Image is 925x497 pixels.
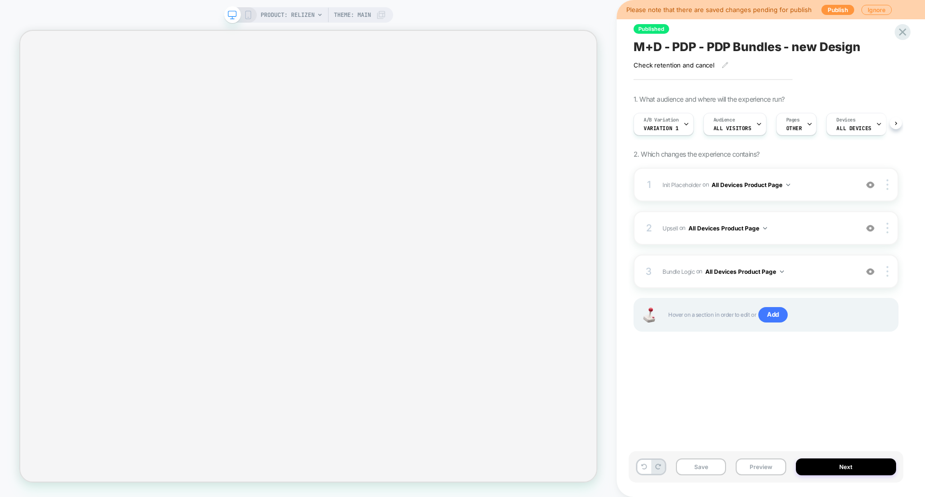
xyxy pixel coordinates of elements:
img: close [886,266,888,277]
span: Add [758,307,788,322]
button: All Devices Product Page [705,266,784,278]
button: Save [676,458,726,475]
button: Preview [736,458,786,475]
span: Devices [836,117,855,123]
img: down arrow [780,270,784,273]
img: down arrow [786,184,790,186]
img: crossed eye [866,268,874,276]
span: M+D - PDP - PDP Bundles - new Design [634,40,860,54]
span: Audience [714,117,735,123]
span: on [696,266,702,277]
img: crossed eye [866,224,874,232]
button: All Devices Product Page [688,222,767,234]
div: 2 [644,219,654,237]
span: Published [634,24,669,34]
span: Pages [786,117,800,123]
span: on [702,179,709,190]
span: OTHER [786,125,802,132]
span: Upsell [662,224,678,231]
button: Ignore [861,5,892,15]
span: ALL DEVICES [836,125,871,132]
span: on [679,223,686,233]
button: Next [796,458,897,475]
button: Publish [821,5,854,15]
img: crossed eye [866,181,874,189]
div: 3 [644,263,654,280]
img: down arrow [763,227,767,229]
span: Hover on a section in order to edit or [668,307,888,322]
span: Variation 1 [644,125,678,132]
span: PRODUCT: Relizen [261,7,315,23]
span: Check retention and cancel [634,61,714,69]
span: 2. Which changes the experience contains? [634,150,759,158]
div: 1 [644,176,654,193]
span: A/B Variation [644,117,679,123]
button: All Devices Product Page [712,179,790,191]
span: Init Placeholder [662,181,701,188]
span: 1. What audience and where will the experience run? [634,95,784,103]
span: Bundle Logic [662,268,695,275]
img: close [886,223,888,233]
img: close [886,179,888,190]
span: All Visitors [714,125,752,132]
span: Theme: MAIN [334,7,371,23]
img: Joystick [639,308,659,322]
